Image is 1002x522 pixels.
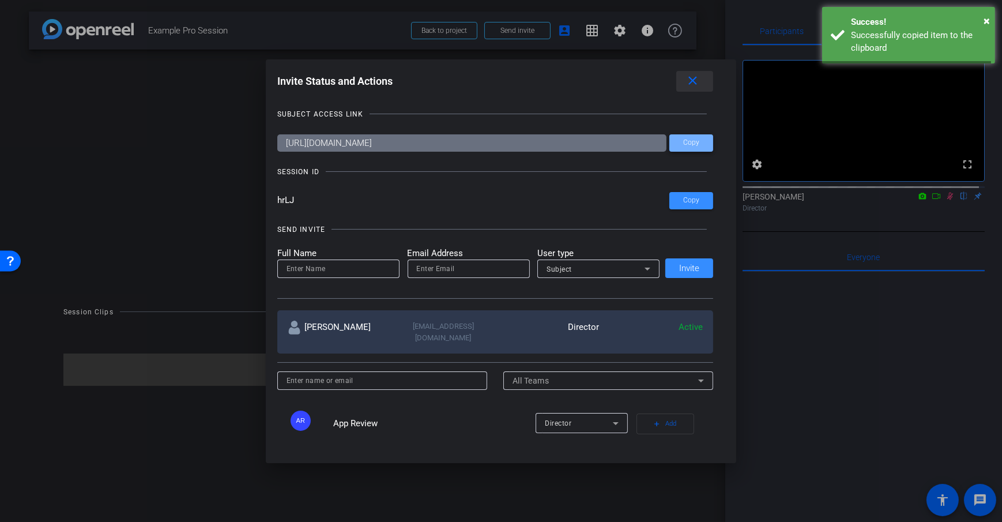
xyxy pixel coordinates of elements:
[653,420,661,428] mat-icon: add
[665,416,676,432] span: Add
[984,14,990,28] span: ×
[277,166,319,178] div: SESSION ID
[683,196,699,205] span: Copy
[277,224,714,235] openreel-title-line: SEND INVITE
[537,247,660,260] mat-label: User type
[288,321,391,343] div: [PERSON_NAME]
[636,414,694,434] button: Add
[277,71,714,92] div: Invite Status and Actions
[277,247,400,260] mat-label: Full Name
[545,419,571,427] span: Director
[547,265,572,273] span: Subject
[679,322,703,332] span: Active
[391,321,495,343] div: [EMAIL_ADDRESS][DOMAIN_NAME]
[851,29,986,55] div: Successfully copied item to the clipboard
[669,192,713,209] button: Copy
[513,376,549,385] span: All Teams
[685,74,700,88] mat-icon: close
[417,262,521,276] input: Enter Email
[287,262,390,276] input: Enter Name
[495,321,599,343] div: Director
[984,12,990,29] button: Close
[669,134,713,152] button: Copy
[291,411,311,431] div: AR
[408,247,530,260] mat-label: Email Address
[683,138,699,147] span: Copy
[277,166,714,178] openreel-title-line: SESSION ID
[291,411,330,431] ngx-avatar: App Review
[333,418,378,429] span: App Review
[851,16,986,29] div: Success!
[287,374,479,388] input: Enter name or email
[277,108,363,120] div: SUBJECT ACCESS LINK
[277,108,714,120] openreel-title-line: SUBJECT ACCESS LINK
[277,224,325,235] div: SEND INVITE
